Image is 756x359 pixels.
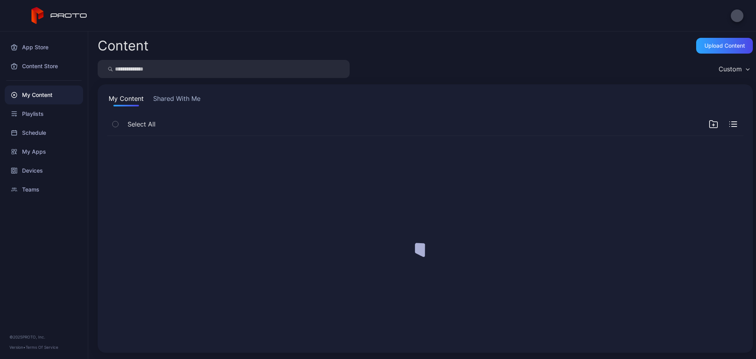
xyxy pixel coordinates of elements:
[98,39,148,52] div: Content
[5,38,83,57] a: App Store
[696,38,753,54] button: Upload Content
[26,345,58,350] a: Terms Of Service
[5,180,83,199] a: Teams
[5,86,83,104] a: My Content
[5,142,83,161] a: My Apps
[715,60,753,78] button: Custom
[107,94,145,106] button: My Content
[128,119,156,129] span: Select All
[5,123,83,142] a: Schedule
[152,94,202,106] button: Shared With Me
[719,65,742,73] div: Custom
[9,334,78,340] div: © 2025 PROTO, Inc.
[5,104,83,123] a: Playlists
[5,161,83,180] a: Devices
[5,57,83,76] a: Content Store
[9,345,26,350] span: Version •
[704,43,745,49] div: Upload Content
